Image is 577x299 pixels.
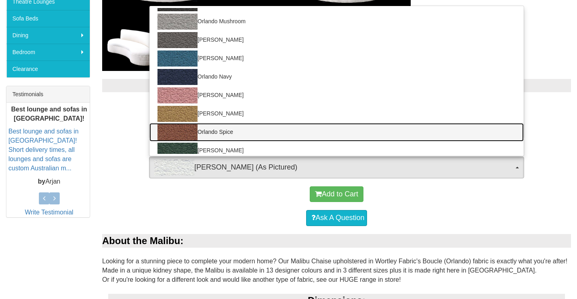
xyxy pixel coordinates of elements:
[154,160,514,176] span: [PERSON_NAME] (As Pictured)
[157,106,198,122] img: Orlando Ochre
[149,31,524,49] a: [PERSON_NAME]
[6,61,90,77] a: Clearance
[149,105,524,123] a: [PERSON_NAME]
[38,178,45,184] b: by
[157,14,198,30] img: Orlando Mushroom
[149,49,524,68] a: [PERSON_NAME]
[157,143,198,159] img: Orlando Olive
[6,86,90,103] div: Testimonials
[6,44,90,61] a: Bedroom
[149,86,524,105] a: [PERSON_NAME]
[11,105,87,121] b: Best lounge and sofas in [GEOGRAPHIC_DATA]!
[157,51,198,67] img: Orlando Jasper
[157,124,198,140] img: Orlando Spice
[157,69,198,85] img: Orlando Navy
[8,177,90,186] p: Arjan
[25,209,73,216] a: Write Testimonial
[102,100,571,111] h3: Choose from the options below then add to cart
[310,186,363,202] button: Add to Cart
[6,27,90,44] a: Dining
[149,141,524,160] a: [PERSON_NAME]
[157,87,198,103] img: Orlando Sorbet
[149,12,524,31] a: Orlando Mushroom
[157,32,198,48] img: Orlando Taupe
[102,234,571,248] div: About the Malibu:
[306,210,367,226] a: Ask A Question
[154,160,194,176] img: Orlando White (As Pictured)
[6,10,90,27] a: Sofa Beds
[149,68,524,86] a: Orlando Navy
[8,128,79,171] a: Best lounge and sofas in [GEOGRAPHIC_DATA]! Short delivery times, all lounges and sofas are custo...
[149,157,524,178] button: Orlando White (As Pictured)[PERSON_NAME] (As Pictured)
[149,123,524,141] a: Orlando Spice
